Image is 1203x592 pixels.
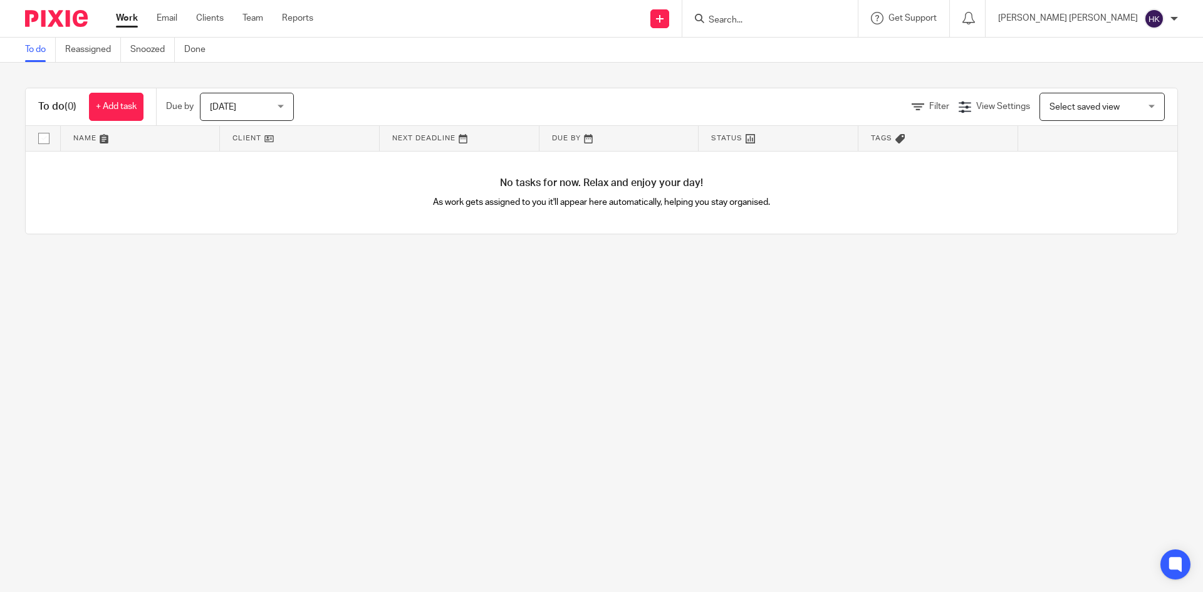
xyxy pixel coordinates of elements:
a: Done [184,38,215,62]
a: + Add task [89,93,143,121]
a: To do [25,38,56,62]
img: Pixie [25,10,88,27]
a: Email [157,12,177,24]
a: Reassigned [65,38,121,62]
p: As work gets assigned to you it'll appear here automatically, helping you stay organised. [314,196,890,209]
img: svg%3E [1144,9,1164,29]
input: Search [707,15,820,26]
h4: No tasks for now. Relax and enjoy your day! [26,177,1177,190]
span: [DATE] [210,103,236,112]
a: Snoozed [130,38,175,62]
p: Due by [166,100,194,113]
a: Work [116,12,138,24]
span: Filter [929,102,949,111]
p: [PERSON_NAME] [PERSON_NAME] [998,12,1138,24]
h1: To do [38,100,76,113]
span: Get Support [888,14,937,23]
span: Tags [871,135,892,142]
span: (0) [65,101,76,112]
span: View Settings [976,102,1030,111]
a: Team [242,12,263,24]
a: Clients [196,12,224,24]
a: Reports [282,12,313,24]
span: Select saved view [1049,103,1120,112]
